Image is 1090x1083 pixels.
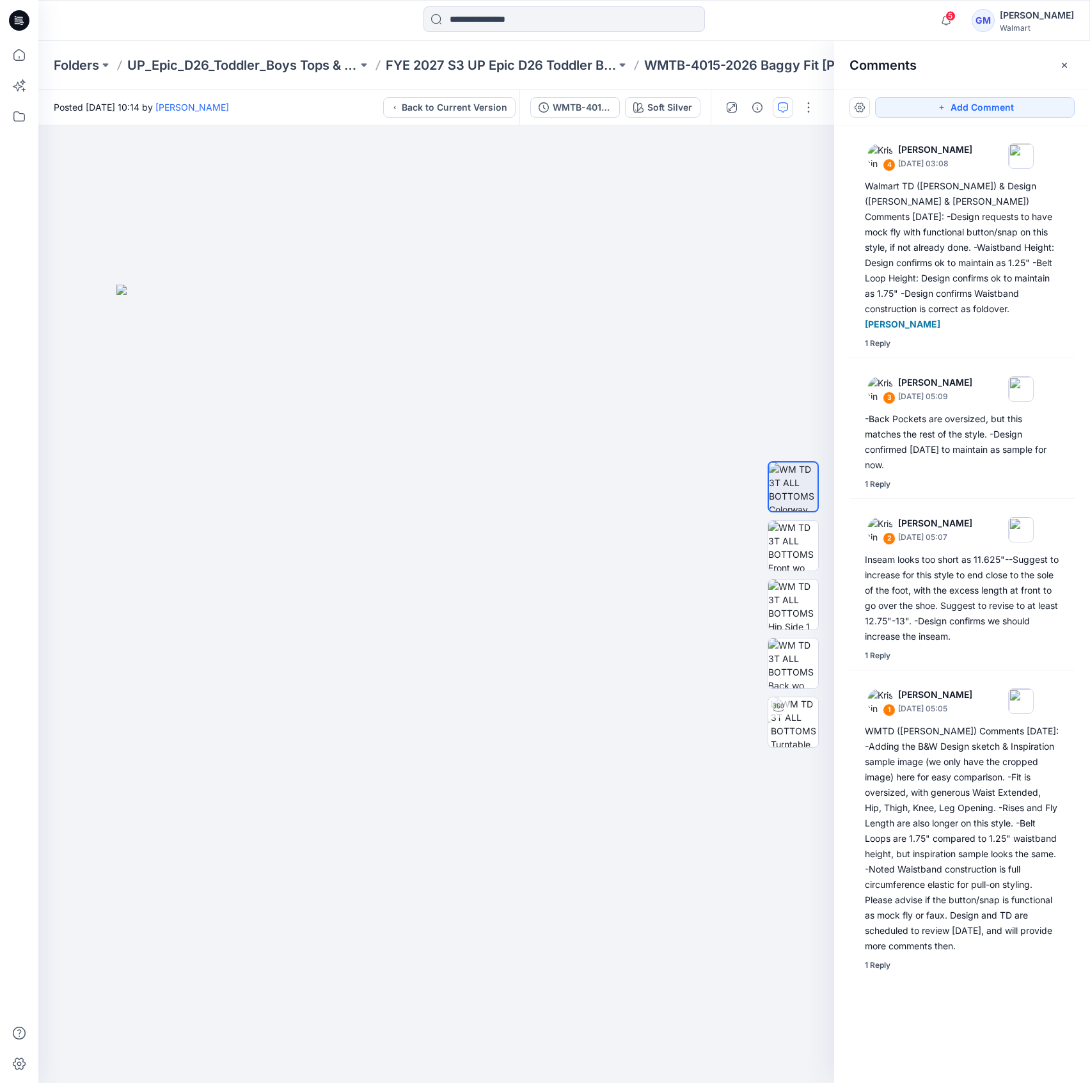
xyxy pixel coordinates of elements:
[867,517,893,542] img: Kristin Veit
[867,376,893,402] img: Kristin Veit
[865,411,1059,473] div: -Back Pockets are oversized, but this matches the rest of the style. -Design confirmed [DATE] to ...
[883,159,896,171] div: 4
[945,11,956,21] span: 5
[898,390,972,403] p: [DATE] 05:09
[768,521,818,571] img: WM TD 3T ALL BOTTOMS Front wo Avatar
[875,97,1075,118] button: Add Comment
[898,516,972,531] p: [PERSON_NAME]
[898,687,972,702] p: [PERSON_NAME]
[771,697,818,747] img: WM TD 3T ALL BOTTOMS Turntable with Avatar
[898,375,972,390] p: [PERSON_NAME]
[768,580,818,629] img: WM TD 3T ALL BOTTOMS Hip Side 1 wo Avatar
[530,97,620,118] button: WMTB-4015-2026 Baggy Fit Jean_Soft Silver
[625,97,700,118] button: Soft Silver
[553,100,612,115] div: WMTB-4015-2026 Baggy Fit Jean_Soft Silver
[865,337,890,350] div: 1 Reply
[747,97,768,118] button: Details
[865,478,890,491] div: 1 Reply
[883,391,896,404] div: 3
[386,56,616,74] a: FYE 2027 S3 UP Epic D26 Toddler Boy Tops & Bottoms
[644,56,874,74] p: WMTB-4015-2026 Baggy Fit [PERSON_NAME]-Opt 1A
[768,638,818,688] img: WM TD 3T ALL BOTTOMS Back wo Avatar
[972,9,995,32] div: GM
[865,552,1059,644] div: Inseam looks too short as 11.625"--Suggest to increase for this style to end close to the sole of...
[898,142,972,157] p: [PERSON_NAME]
[898,531,972,544] p: [DATE] 05:07
[647,100,692,115] div: Soft Silver
[54,56,99,74] a: Folders
[898,157,972,170] p: [DATE] 03:08
[155,102,229,113] a: [PERSON_NAME]
[849,58,917,73] h2: Comments
[865,723,1059,954] div: WMTD ([PERSON_NAME]) Comments [DATE]: -Adding the B&W Design sketch & Inspiration sample image (w...
[383,97,516,118] button: Back to Current Version
[865,319,940,329] span: [PERSON_NAME]
[865,959,890,972] div: 1 Reply
[769,462,817,511] img: WM TD 3T ALL BOTTOMS Colorway wo Avatar
[883,532,896,545] div: 2
[867,143,893,169] img: Kristin Veit
[1000,23,1074,33] div: Walmart
[54,100,229,114] span: Posted [DATE] 10:14 by
[865,649,890,662] div: 1 Reply
[1000,8,1074,23] div: [PERSON_NAME]
[867,688,893,714] img: Kristin Veit
[883,704,896,716] div: 1
[127,56,358,74] a: UP_Epic_D26_Toddler_Boys Tops & Bottoms
[898,702,972,715] p: [DATE] 05:05
[865,178,1059,332] div: Walmart TD ([PERSON_NAME]) & Design ([PERSON_NAME] & [PERSON_NAME]) Comments [DATE]: -Design requ...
